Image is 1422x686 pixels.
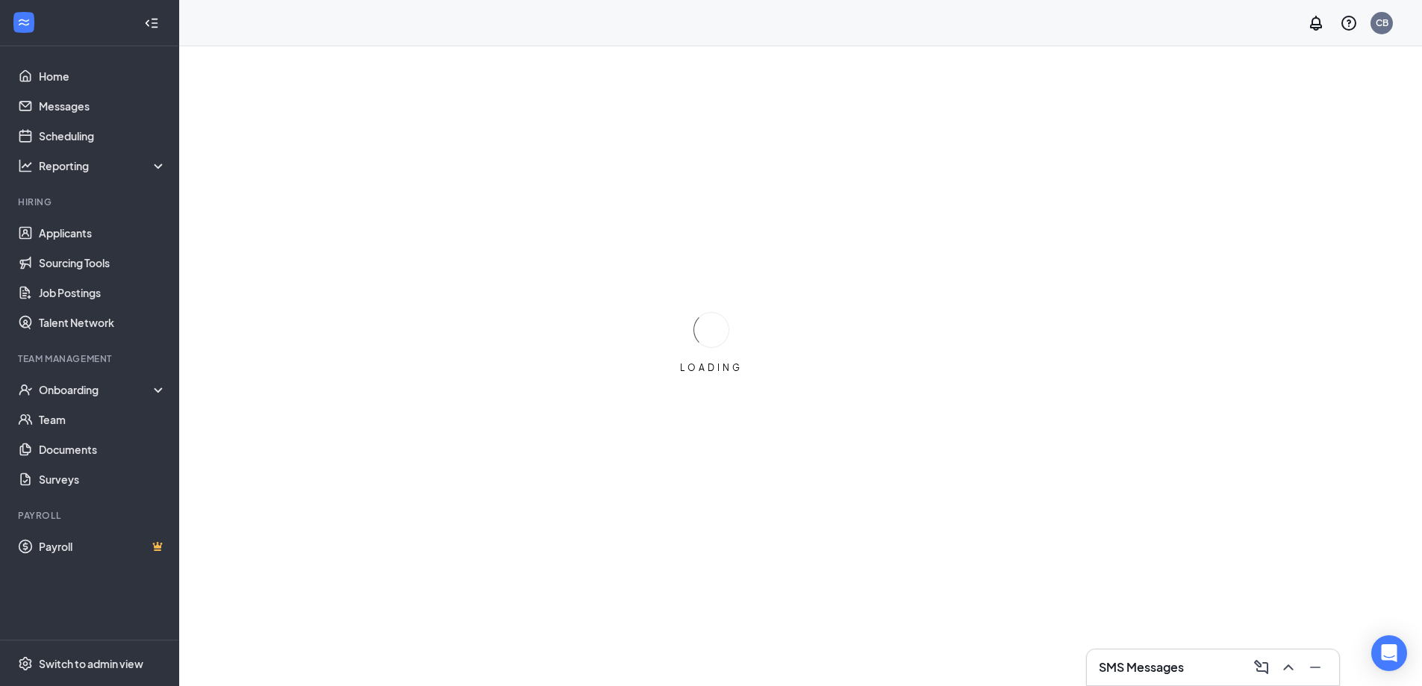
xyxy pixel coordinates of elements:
[39,91,166,121] a: Messages
[1276,655,1300,679] button: ChevronUp
[1253,658,1270,676] svg: ComposeMessage
[39,121,166,151] a: Scheduling
[18,509,163,522] div: Payroll
[1099,659,1184,676] h3: SMS Messages
[1340,14,1358,32] svg: QuestionInfo
[1306,658,1324,676] svg: Minimize
[1250,655,1273,679] button: ComposeMessage
[39,531,166,561] a: PayrollCrown
[39,464,166,494] a: Surveys
[1279,658,1297,676] svg: ChevronUp
[144,16,159,31] svg: Collapse
[1376,16,1388,29] div: CB
[18,656,33,671] svg: Settings
[1371,635,1407,671] div: Open Intercom Messenger
[1303,655,1327,679] button: Minimize
[39,308,166,337] a: Talent Network
[39,656,143,671] div: Switch to admin view
[39,434,166,464] a: Documents
[39,218,166,248] a: Applicants
[18,196,163,208] div: Hiring
[39,61,166,91] a: Home
[39,382,154,397] div: Onboarding
[1307,14,1325,32] svg: Notifications
[18,382,33,397] svg: UserCheck
[39,405,166,434] a: Team
[18,158,33,173] svg: Analysis
[674,361,749,374] div: LOADING
[16,15,31,30] svg: WorkstreamLogo
[39,278,166,308] a: Job Postings
[39,248,166,278] a: Sourcing Tools
[18,352,163,365] div: Team Management
[39,158,167,173] div: Reporting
